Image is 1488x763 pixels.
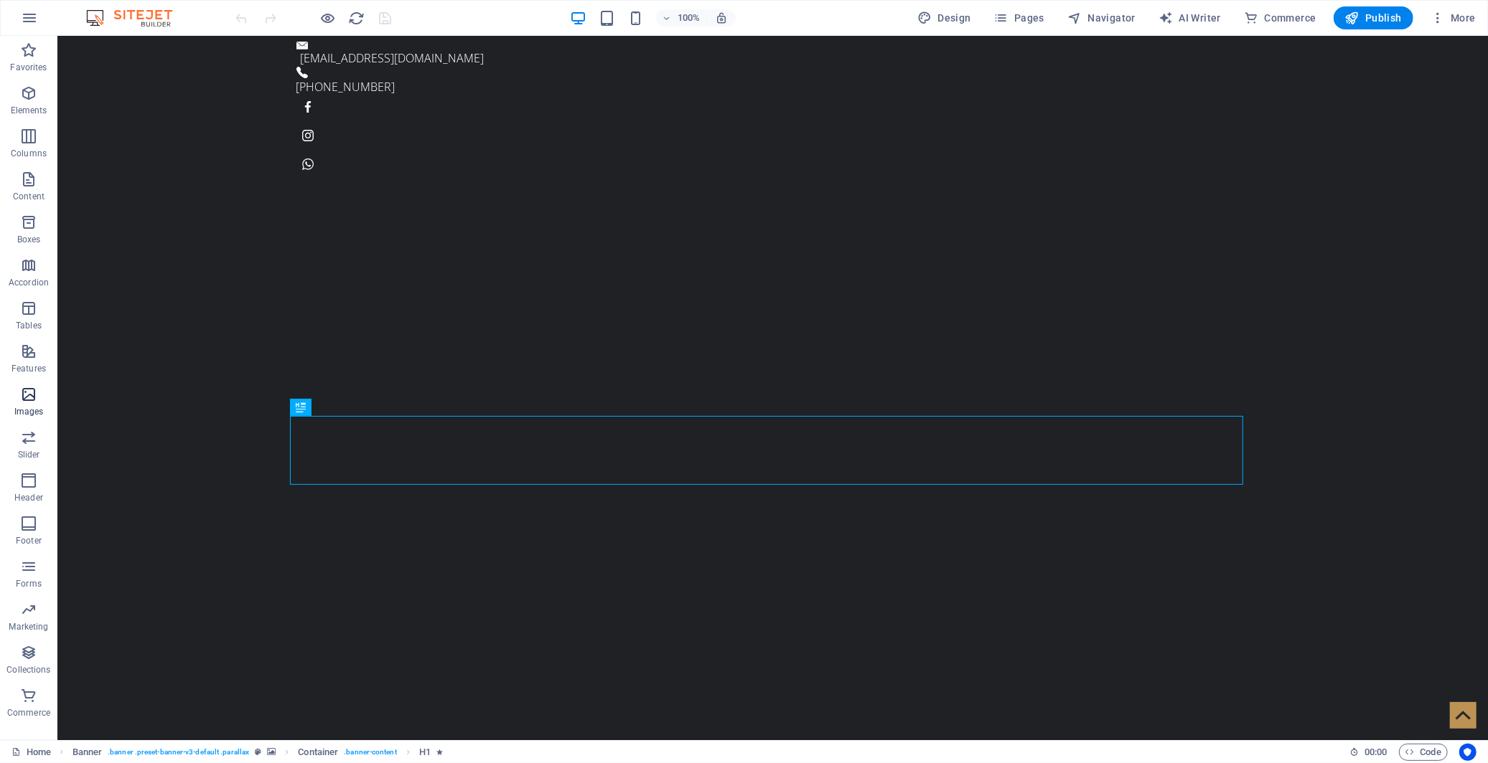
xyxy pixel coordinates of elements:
button: Code [1399,744,1448,761]
span: Navigator [1067,11,1136,25]
p: Header [14,492,43,503]
button: Publish [1334,6,1413,29]
button: Pages [988,6,1050,29]
button: Click here to leave preview mode and continue editing [319,9,337,27]
a: Click to cancel selection. Double-click to open Pages [11,744,51,761]
p: Columns [11,148,47,159]
span: Click to select. Double-click to edit [298,744,338,761]
p: Elements [11,105,47,116]
span: Code [1405,744,1441,761]
span: Pages [994,11,1044,25]
span: . banner-content [344,744,396,761]
p: Slider [18,449,40,460]
p: Marketing [9,621,48,632]
p: Footer [16,535,42,546]
span: More [1431,11,1476,25]
i: On resize automatically adjust zoom level to fit chosen device. [715,11,728,24]
button: Usercentrics [1459,744,1477,761]
span: . banner .preset-banner-v3-default .parallax [108,744,249,761]
p: Content [13,191,45,202]
span: Publish [1345,11,1402,25]
button: AI Writer [1153,6,1227,29]
h6: Session time [1349,744,1388,761]
i: Element contains an animation [436,748,443,756]
p: Boxes [17,234,41,245]
div: Design (Ctrl+Alt+Y) [912,6,977,29]
button: Navigator [1062,6,1141,29]
p: Tables [16,320,42,331]
span: 00 00 [1365,744,1387,761]
p: Features [11,363,46,374]
i: This element is a customizable preset [255,748,261,756]
img: Editor Logo [83,9,190,27]
p: Commerce [7,707,50,719]
button: More [1425,6,1482,29]
span: Click to select. Double-click to edit [72,744,103,761]
span: : [1375,747,1377,757]
nav: breadcrumb [72,744,444,761]
span: AI Writer [1159,11,1221,25]
p: Forms [16,578,42,589]
p: Collections [6,664,50,676]
i: Reload page [349,10,365,27]
h6: 100% [678,9,701,27]
span: Click to select. Double-click to edit [419,744,431,761]
button: reload [348,9,365,27]
button: Design [912,6,977,29]
p: Images [14,406,44,417]
button: 100% [656,9,707,27]
span: Design [917,11,971,25]
p: Accordion [9,277,49,288]
p: Favorites [10,62,47,73]
span: Commerce [1244,11,1316,25]
button: Commerce [1238,6,1322,29]
i: This element contains a background [267,748,276,756]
